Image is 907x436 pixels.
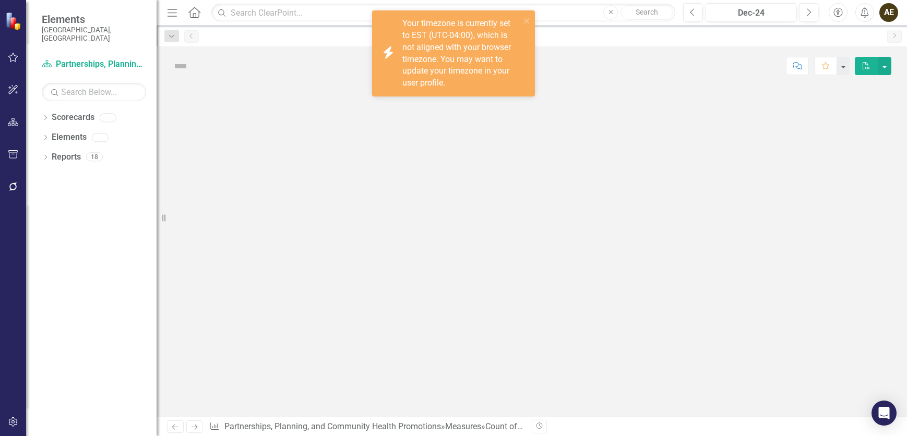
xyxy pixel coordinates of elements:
img: Not Defined [172,58,189,75]
img: ClearPoint Strategy [5,12,23,30]
a: Scorecards [52,112,94,124]
div: Count of Customer Experience Survey Responses [485,421,666,431]
a: Reports [52,151,81,163]
div: Your timezone is currently set to EST (UTC-04:00), which is not aligned with your browser timezon... [402,18,520,89]
a: Measures [445,421,481,431]
div: Open Intercom Messenger [872,401,897,426]
input: Search ClearPoint... [211,4,675,22]
a: Elements [52,131,87,143]
button: Search [620,5,673,20]
input: Search Below... [42,83,146,101]
div: » » [209,421,524,433]
div: Dec-24 [709,7,793,19]
button: AE [879,3,898,22]
small: [GEOGRAPHIC_DATA], [GEOGRAPHIC_DATA] [42,26,146,43]
a: Partnerships, Planning, and Community Health Promotions [224,421,441,431]
button: close [523,15,531,27]
span: Search [636,8,658,16]
button: Dec-24 [706,3,796,22]
div: 18 [86,153,103,162]
a: Partnerships, Planning, and Community Health Promotions [42,58,146,70]
span: Elements [42,13,146,26]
